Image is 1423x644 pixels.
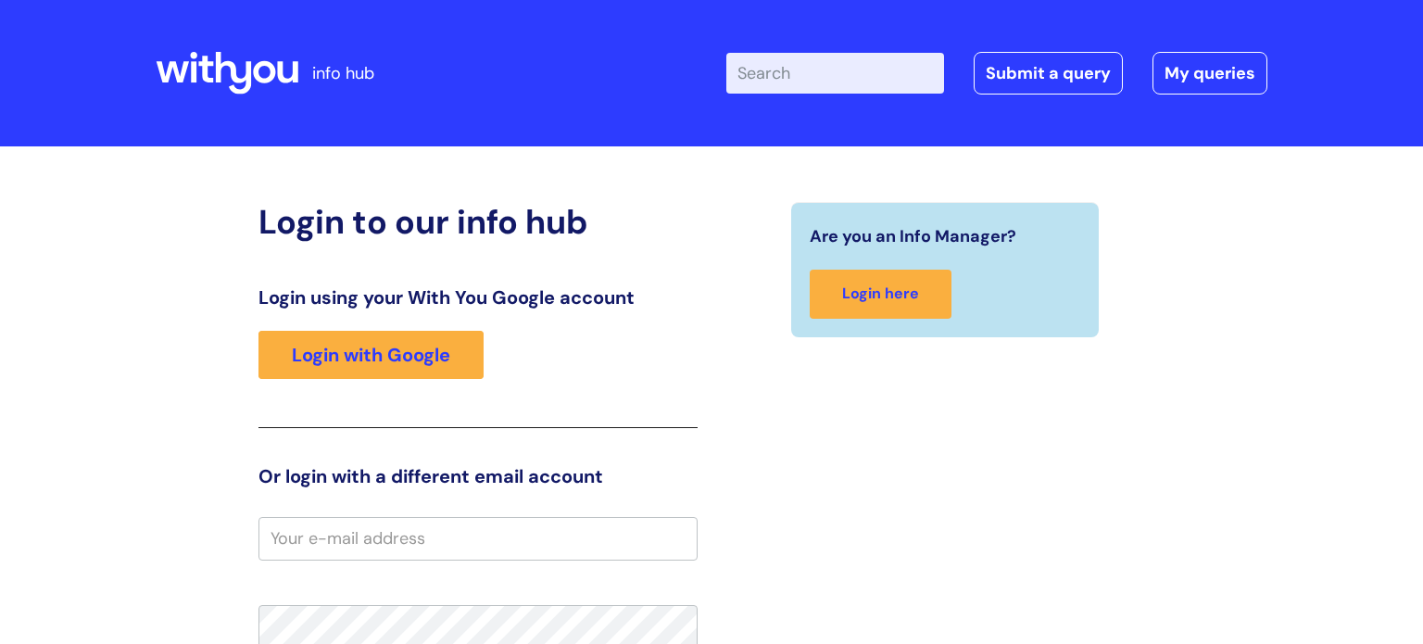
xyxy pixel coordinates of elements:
h3: Or login with a different email account [258,465,698,487]
h2: Login to our info hub [258,202,698,242]
a: My queries [1152,52,1267,95]
p: info hub [312,58,374,88]
h3: Login using your With You Google account [258,286,698,309]
a: Submit a query [974,52,1123,95]
input: Search [726,53,944,94]
span: Are you an Info Manager? [810,221,1016,251]
a: Login here [810,270,951,319]
input: Your e-mail address [258,517,698,560]
a: Login with Google [258,331,484,379]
